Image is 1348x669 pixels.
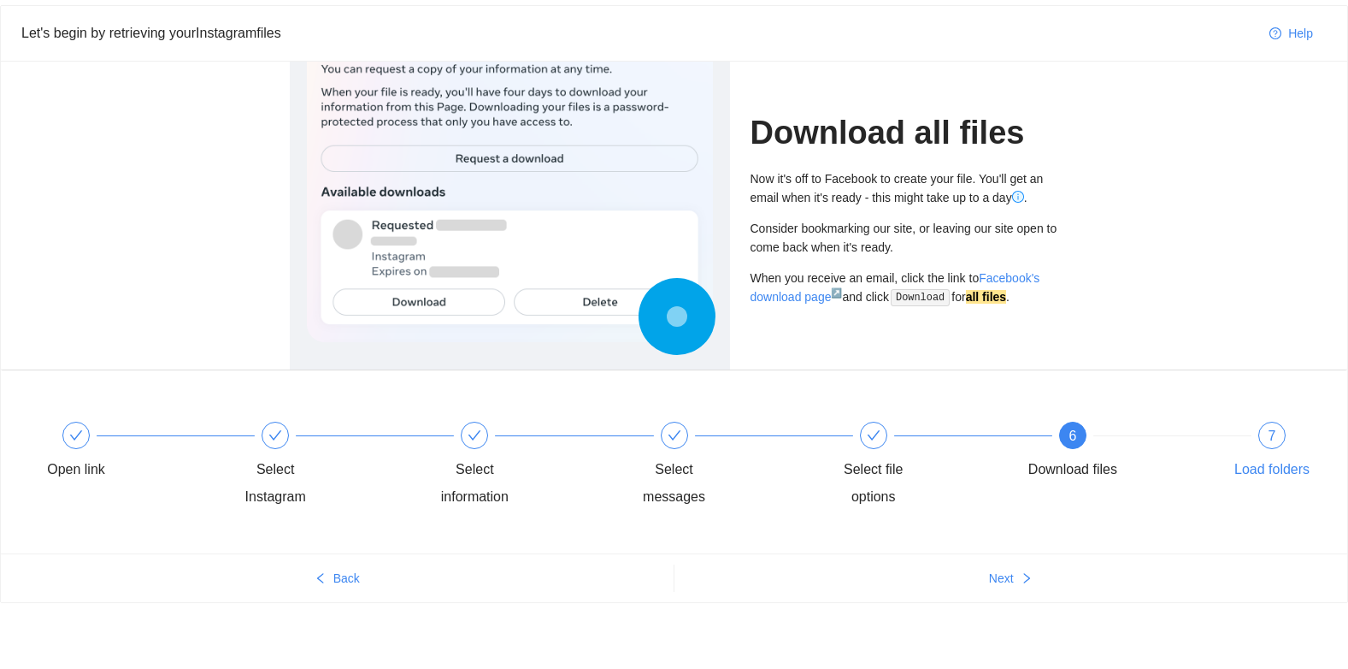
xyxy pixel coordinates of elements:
[226,422,425,511] div: Select Instagram
[1068,429,1076,443] span: 6
[1222,422,1322,483] div: 7Load folders
[425,422,624,511] div: Select information
[333,569,360,588] span: Back
[824,456,923,511] div: Select file options
[26,422,226,483] div: Open link
[1,565,674,592] button: leftBack
[625,422,824,511] div: Select messages
[315,572,327,586] span: left
[751,113,1059,153] h1: Download all files
[831,287,842,298] sup: ↗
[468,429,481,442] span: check
[751,269,1059,307] div: When you receive an email, click the link to and click for .
[674,565,1348,592] button: Nextright
[867,429,880,442] span: check
[268,429,282,442] span: check
[1234,456,1310,483] div: Load folders
[425,456,524,511] div: Select information
[47,456,105,483] div: Open link
[625,456,724,511] div: Select messages
[751,169,1059,207] div: Now it's off to Facebook to create your file. You'll get an email when it's ready - this might ta...
[1256,20,1327,47] button: question-circleHelp
[751,219,1059,257] div: Consider bookmarking our site, or leaving our site open to come back when it's ready.
[21,22,1256,44] div: Let's begin by retrieving your Instagram files
[1021,572,1033,586] span: right
[1288,24,1313,43] span: Help
[751,271,1040,304] a: Facebook's download page↗
[1023,422,1222,483] div: 6Download files
[1012,191,1024,203] span: info-circle
[668,429,681,442] span: check
[891,289,950,306] code: Download
[1269,429,1276,443] span: 7
[1028,456,1117,483] div: Download files
[966,290,1006,304] strong: all files
[1269,27,1281,41] span: question-circle
[824,422,1023,511] div: Select file options
[69,429,83,442] span: check
[989,569,1014,588] span: Next
[226,456,325,511] div: Select Instagram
